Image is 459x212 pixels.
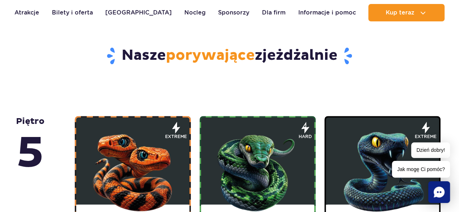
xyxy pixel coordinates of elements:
span: Kup teraz [385,9,414,16]
a: Atrakcje [15,4,39,21]
h2: Nasze zjeżdżalnie [17,46,442,65]
span: extreme [165,133,187,140]
span: Jak mogę Ci pomóc? [392,161,450,178]
span: 5 [16,127,45,180]
span: porywające [166,46,255,65]
strong: piętro [16,116,45,180]
span: extreme [415,133,437,140]
a: Sponsorzy [218,4,249,21]
a: [GEOGRAPHIC_DATA] [105,4,172,21]
span: hard [299,133,312,140]
button: Kup teraz [368,4,444,21]
a: Nocleg [184,4,206,21]
a: Informacje i pomoc [298,4,356,21]
span: Dzień dobry! [411,142,450,158]
div: Chat [428,181,450,203]
a: Dla firm [262,4,286,21]
a: Bilety i oferta [52,4,93,21]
